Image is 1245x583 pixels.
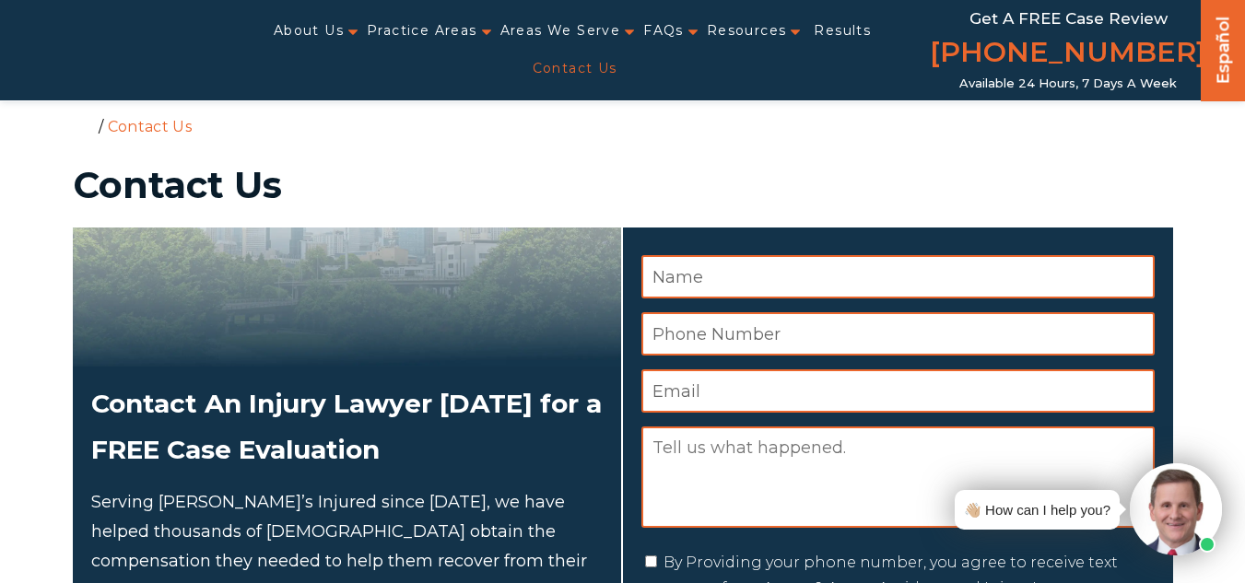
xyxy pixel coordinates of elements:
[77,117,94,134] a: Home
[11,35,215,66] img: Auger & Auger Accident and Injury Lawyers Logo
[814,12,871,50] a: Results
[959,76,1177,91] span: Available 24 Hours, 7 Days a Week
[533,50,617,87] a: Contact Us
[91,380,603,473] h2: Contact An Injury Lawyer [DATE] for a FREE Case Evaluation
[73,167,1173,204] h1: Contact Us
[643,12,684,50] a: FAQs
[1130,463,1222,555] img: Intaker widget Avatar
[367,12,477,50] a: Practice Areas
[707,12,787,50] a: Resources
[930,32,1206,76] a: [PHONE_NUMBER]
[964,497,1110,522] div: 👋🏼 How can I help you?
[274,12,344,50] a: About Us
[641,255,1155,298] input: Name
[73,227,621,367] img: Attorneys
[969,9,1168,28] span: Get a FREE Case Review
[103,118,196,135] li: Contact Us
[641,369,1155,413] input: Email
[641,312,1155,356] input: Phone Number
[500,12,621,50] a: Areas We Serve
